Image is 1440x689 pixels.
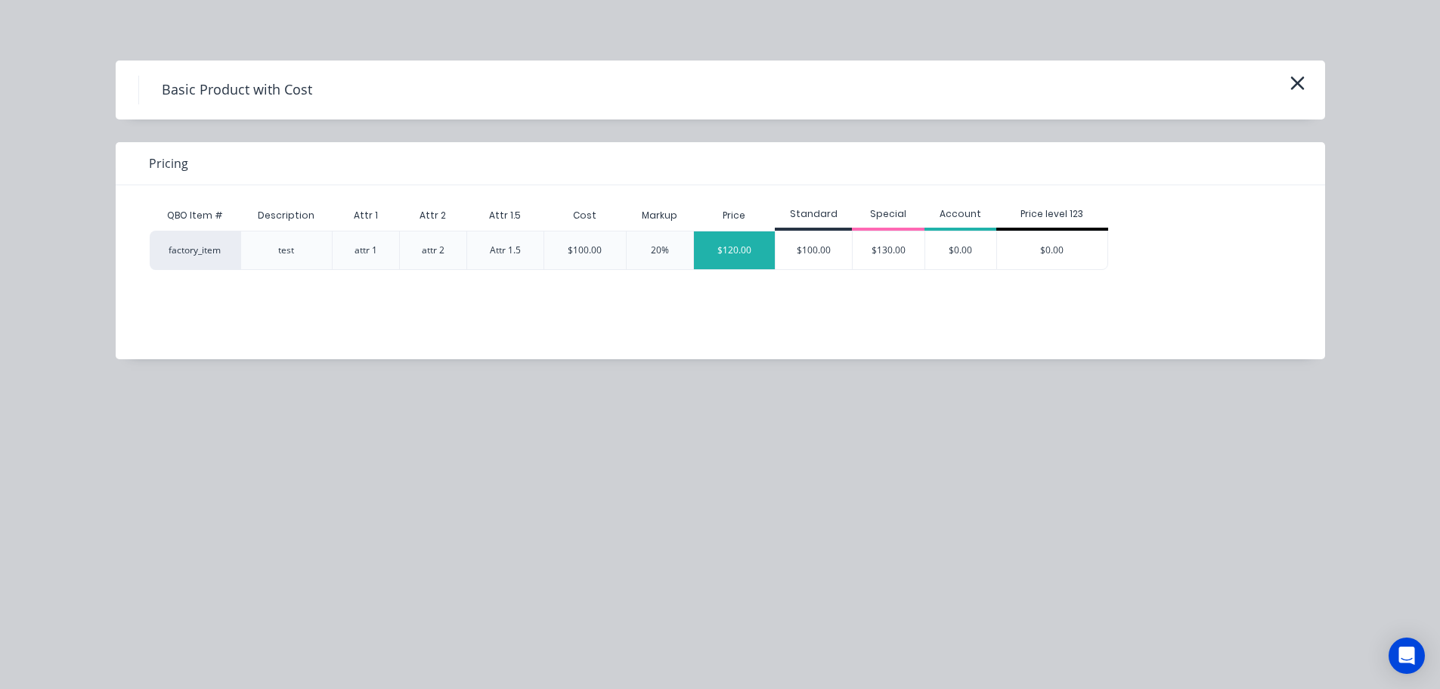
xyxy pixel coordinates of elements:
div: test [278,244,294,257]
div: $120.00 [694,231,776,269]
div: Open Intercom Messenger [1389,638,1425,674]
div: $130.00 [853,231,924,269]
div: 20% [651,244,669,257]
div: Attr 1.5 [490,244,521,257]
div: Price [693,200,776,231]
div: Standard [775,207,852,221]
div: Account [924,207,997,221]
div: $100.00 [568,244,602,257]
div: $0.00 [925,231,997,269]
div: Price level 123 [996,207,1108,221]
div: factory_item [150,231,240,270]
div: $0.00 [997,231,1107,269]
div: Attr 2 [407,197,458,234]
div: Attr 1.5 [477,197,533,234]
div: attr 2 [422,244,444,257]
div: Markup [626,200,693,231]
div: Attr 1 [342,197,390,234]
div: attr 1 [355,244,377,257]
span: Pricing [149,154,188,172]
div: Description [246,197,327,234]
div: Cost [543,200,626,231]
div: $100.00 [776,231,852,269]
div: QBO Item # [150,200,240,231]
h4: Basic Product with Cost [138,76,335,104]
div: Special [852,207,924,221]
